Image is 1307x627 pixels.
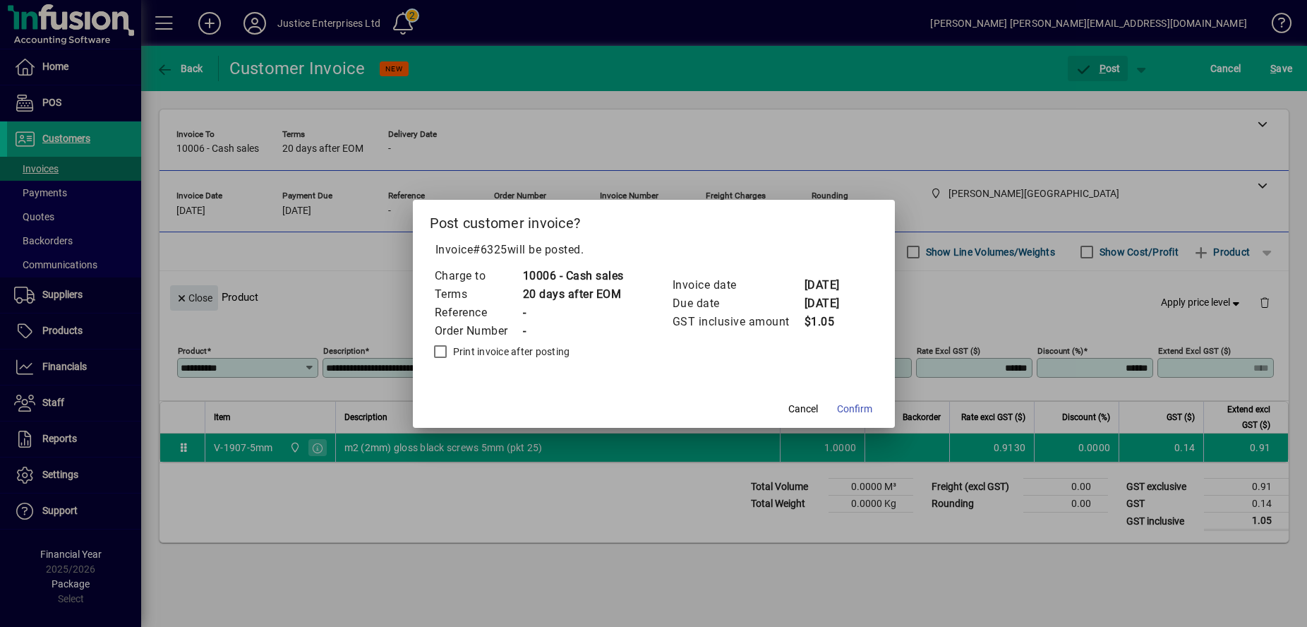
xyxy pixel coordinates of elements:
button: Confirm [831,397,878,422]
td: $1.05 [804,313,860,331]
td: Invoice date [672,276,804,294]
td: 20 days after EOM [522,285,624,304]
td: - [522,304,624,322]
p: Invoice will be posted . [430,241,878,258]
td: [DATE] [804,276,860,294]
span: Confirm [837,402,872,417]
span: #6325 [473,243,507,256]
td: Due date [672,294,804,313]
td: - [522,322,624,340]
td: Charge to [434,267,522,285]
td: 10006 - Cash sales [522,267,624,285]
h2: Post customer invoice? [413,200,895,241]
td: GST inclusive amount [672,313,804,331]
button: Cancel [781,397,826,422]
td: Terms [434,285,522,304]
td: Order Number [434,322,522,340]
span: Cancel [788,402,818,417]
td: [DATE] [804,294,860,313]
label: Print invoice after posting [450,345,570,359]
td: Reference [434,304,522,322]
